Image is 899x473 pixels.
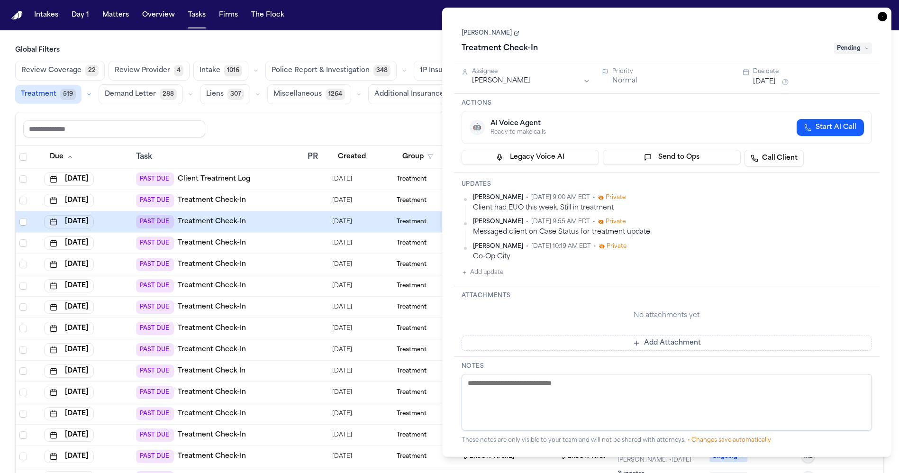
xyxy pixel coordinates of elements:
[115,66,170,75] span: Review Provider
[397,346,427,354] span: Treatment
[68,7,93,24] button: Day 1
[797,119,864,136] button: Start AI Call
[332,258,352,271] span: 8/12/2025, 1:01:17 PM
[780,76,791,88] button: Snooze task
[472,68,591,75] div: Assignee
[44,194,94,207] button: [DATE]
[15,45,884,55] h3: Global Filters
[136,343,174,356] span: PAST DUE
[178,430,246,440] a: Treatment Check-In
[44,364,94,378] button: [DATE]
[44,148,79,165] button: Due
[136,236,174,250] span: PAST DUE
[136,279,174,292] span: PAST DUE
[593,194,595,201] span: •
[15,85,82,104] button: Treatment519
[44,407,94,420] button: [DATE]
[473,252,872,261] div: Co-Op City
[19,453,27,460] span: Select row
[526,243,528,250] span: •
[44,386,94,399] button: [DATE]
[30,7,62,24] button: Intakes
[531,243,591,250] span: [DATE] 10:19 AM EDT
[397,218,427,226] span: Treatment
[462,336,872,351] button: Add Attachment
[178,260,246,269] a: Treatment Check-In
[606,218,626,226] span: Private
[397,239,427,247] span: Treatment
[473,227,872,236] div: Messaged client on Case Status for treatment update
[332,236,352,250] span: 5/27/2025, 4:50:08 PM
[136,258,174,271] span: PAST DUE
[462,29,519,37] a: [PERSON_NAME]
[178,196,246,205] a: Treatment Check-In
[109,61,190,81] button: Review Provider4
[617,456,691,464] div: Last updated by Michelle Landazabal at 9/16/2025, 2:43:00 PM
[44,343,94,356] button: [DATE]
[136,386,174,399] span: PAST DUE
[136,300,174,314] span: PAST DUE
[397,367,427,375] span: Treatment
[227,89,244,100] span: 307
[21,66,82,75] span: Review Coverage
[594,243,596,250] span: •
[224,65,242,76] span: 1016
[19,325,27,332] span: Select row
[60,89,76,100] span: 519
[44,300,94,314] button: [DATE]
[136,407,174,420] span: PAST DUE
[462,363,872,370] h3: Notes
[178,324,246,333] a: Treatment Check-In
[44,236,94,250] button: [DATE]
[178,366,245,376] a: Treatment Check In
[332,322,352,335] span: 9/4/2025, 2:36:32 PM
[397,197,427,204] span: Treatment
[603,150,741,165] button: Send to Ops
[397,175,427,183] span: Treatment
[136,364,174,378] span: PAST DUE
[136,151,300,163] div: Task
[368,84,463,104] button: Additional Insurance0
[15,61,105,81] button: Review Coverage22
[332,215,352,228] span: 6/28/2025, 11:51:35 AM
[136,173,174,186] span: PAST DUE
[473,194,523,201] span: [PERSON_NAME]
[184,7,209,24] a: Tasks
[753,68,872,75] div: Due date
[688,437,771,443] span: • Changes save automatically
[462,150,599,165] button: Legacy Voice AI
[473,203,872,212] div: Client had EUO this week. Still in treatment
[215,7,242,24] button: Firms
[473,243,523,250] span: [PERSON_NAME]
[462,267,503,278] button: Add update
[462,292,872,300] h3: Attachments
[332,428,352,442] span: 6/27/2025, 4:52:29 PM
[308,151,325,163] div: PR
[397,453,427,460] span: Treatment
[462,100,872,107] h3: Actions
[44,173,94,186] button: [DATE]
[11,11,23,20] img: Finch Logo
[332,386,352,399] span: 9/15/2025, 11:14:12 PM
[247,7,288,24] button: The Flock
[414,61,489,81] button: 1P Insurance276
[44,428,94,442] button: [DATE]
[11,11,23,20] a: Home
[612,76,637,86] button: Normal
[136,428,174,442] span: PAST DUE
[85,65,99,76] span: 22
[526,194,528,201] span: •
[374,90,444,99] span: Additional Insurance
[473,123,481,132] span: 🤖
[612,68,731,75] div: Priority
[19,431,27,439] span: Select row
[332,194,352,207] span: 6/23/2025, 2:29:08 PM
[178,174,250,184] a: Client Treatment Log
[397,303,427,311] span: Treatment
[332,364,352,378] span: 6/28/2025, 3:13:54 AM
[178,302,246,312] a: Treatment Check-In
[44,279,94,292] button: [DATE]
[397,410,427,418] span: Treatment
[19,282,27,290] span: Select row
